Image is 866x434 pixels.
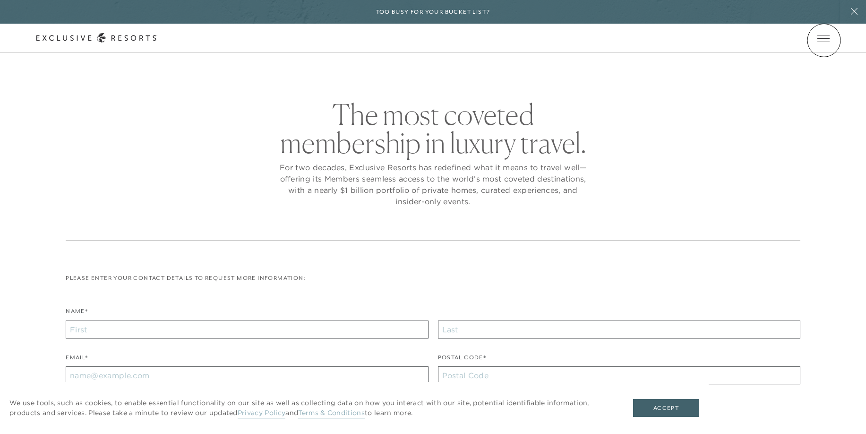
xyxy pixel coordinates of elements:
a: Privacy Policy [238,408,285,418]
label: Email* [66,353,88,367]
h6: Too busy for your bucket list? [376,8,490,17]
input: name@example.com [66,366,428,384]
p: Please enter your contact details to request more information: [66,274,800,283]
label: Postal Code* [438,353,487,367]
button: Accept [633,399,699,417]
label: Name* [66,307,88,321]
h2: The most coveted membership in luxury travel. [277,100,589,157]
a: Terms & Conditions [298,408,365,418]
p: For two decades, Exclusive Resorts has redefined what it means to travel well—offering its Member... [277,162,589,207]
input: Last [438,321,800,339]
input: First [66,321,428,339]
input: Postal Code [438,366,800,384]
p: We use tools, such as cookies, to enable essential functionality on our site as well as collectin... [9,398,614,418]
button: Open navigation [817,35,830,42]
